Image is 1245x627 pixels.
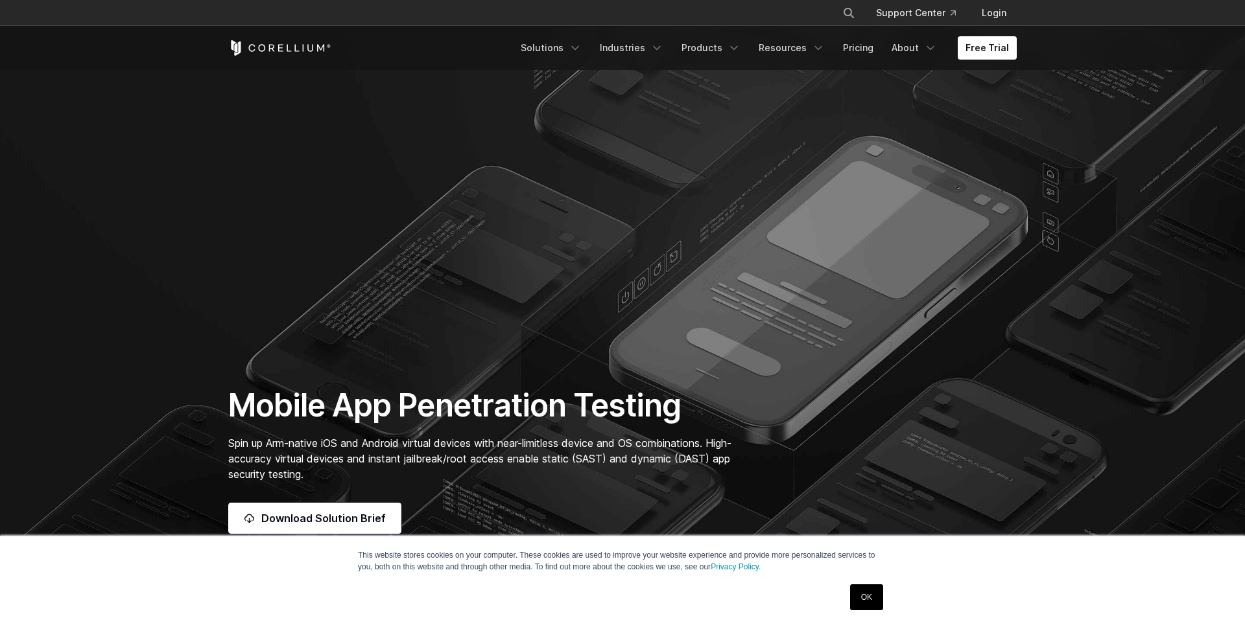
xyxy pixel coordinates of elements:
a: Download Solution Brief [228,503,401,534]
a: Support Center [866,1,966,25]
a: Login [971,1,1017,25]
a: Pricing [835,36,881,60]
div: Navigation Menu [513,36,1017,60]
h1: Mobile App Penetration Testing [228,386,745,425]
a: OK [850,584,883,610]
a: Privacy Policy. [711,562,761,571]
div: Navigation Menu [827,1,1017,25]
span: Download Solution Brief [261,510,386,526]
a: Products [674,36,748,60]
a: Corellium Home [228,40,331,56]
p: This website stores cookies on your computer. These cookies are used to improve your website expe... [358,549,887,573]
a: About [884,36,945,60]
button: Search [837,1,860,25]
a: Solutions [513,36,589,60]
a: Resources [751,36,833,60]
a: Industries [592,36,671,60]
a: Free Trial [958,36,1017,60]
span: Spin up Arm-native iOS and Android virtual devices with near-limitless device and OS combinations... [228,437,731,481]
